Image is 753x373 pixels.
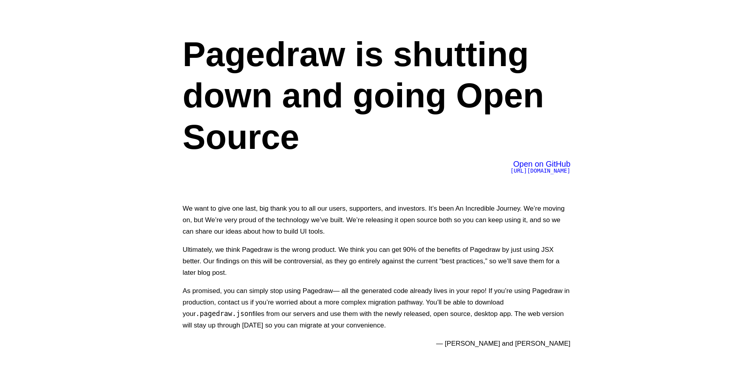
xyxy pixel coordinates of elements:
span: Open on GitHub [513,160,571,168]
code: .pagedraw.json [196,310,252,318]
p: Ultimately, we think Pagedraw is the wrong product. We think you can get 90% of the benefits of P... [183,244,571,278]
a: Open on GitHub[URL][DOMAIN_NAME] [510,161,571,174]
p: As promised, you can simply stop using Pagedraw— all the generated code already lives in your rep... [183,285,571,331]
p: — [PERSON_NAME] and [PERSON_NAME] [183,338,571,349]
span: [URL][DOMAIN_NAME] [510,167,571,174]
p: We want to give one last, big thank you to all our users, supporters, and investors. It’s been An... [183,203,571,237]
h1: Pagedraw is shutting down and going Open Source [183,34,571,158]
